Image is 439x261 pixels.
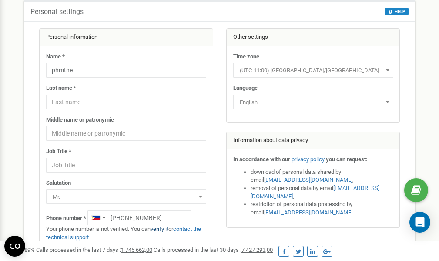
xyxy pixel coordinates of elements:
[154,247,273,253] span: Calls processed in the last 30 days :
[251,184,393,200] li: removal of personal data by email ,
[46,214,86,223] label: Phone number *
[292,156,325,163] a: privacy policy
[233,63,393,78] span: (UTC-11:00) Pacific/Midway
[326,156,368,163] strong: you can request:
[46,95,206,109] input: Last name
[264,176,352,183] a: [EMAIL_ADDRESS][DOMAIN_NAME]
[151,226,168,232] a: verify it
[251,200,393,217] li: restriction of personal data processing by email .
[46,116,114,124] label: Middle name or patronymic
[46,147,71,156] label: Job Title *
[46,84,76,92] label: Last name *
[36,247,152,253] span: Calls processed in the last 7 days :
[49,191,203,203] span: Mr.
[46,179,71,187] label: Salutation
[46,225,206,241] p: Your phone number is not verified. You can or
[46,189,206,204] span: Mr.
[46,158,206,173] input: Job Title
[87,210,191,225] input: +1-800-555-55-55
[88,211,108,225] div: Telephone country code
[46,63,206,78] input: Name
[409,212,430,233] div: Open Intercom Messenger
[4,236,25,257] button: Open CMP widget
[233,84,258,92] label: Language
[236,64,390,77] span: (UTC-11:00) Pacific/Midway
[264,209,352,216] a: [EMAIL_ADDRESS][DOMAIN_NAME]
[233,95,393,109] span: English
[46,226,201,241] a: contact the technical support
[40,29,213,46] div: Personal information
[251,168,393,184] li: download of personal data shared by email ,
[227,29,400,46] div: Other settings
[233,53,259,61] label: Time zone
[241,247,273,253] u: 7 427 293,00
[385,8,409,15] button: HELP
[30,8,84,16] h5: Personal settings
[121,247,152,253] u: 1 745 662,00
[46,126,206,141] input: Middle name or patronymic
[227,132,400,149] div: Information about data privacy
[251,185,379,200] a: [EMAIL_ADDRESS][DOMAIN_NAME]
[233,156,290,163] strong: In accordance with our
[236,96,390,108] span: English
[46,53,65,61] label: Name *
